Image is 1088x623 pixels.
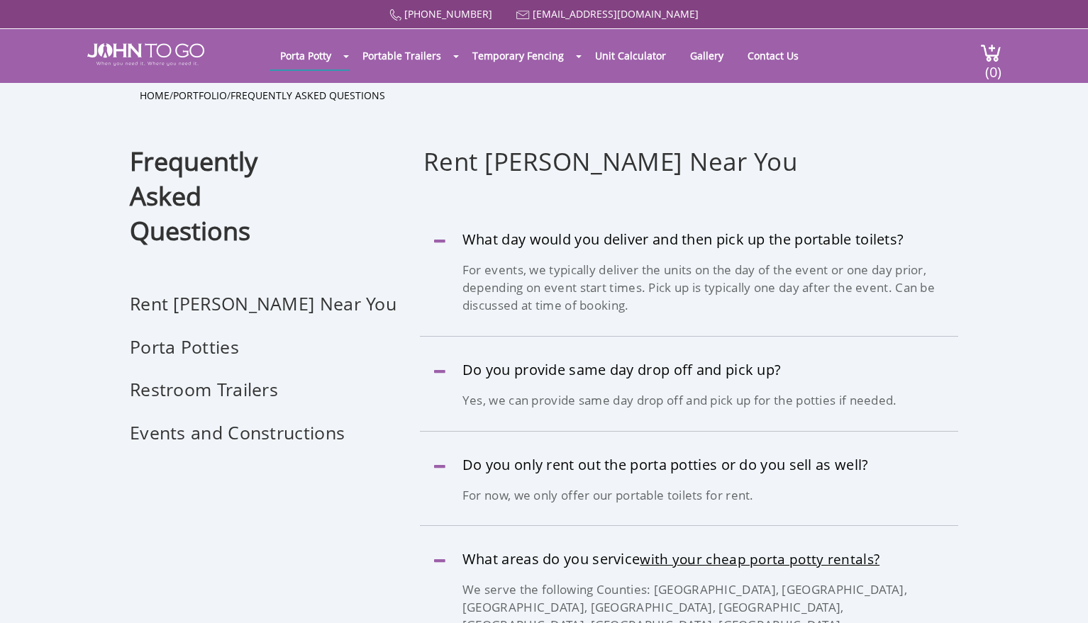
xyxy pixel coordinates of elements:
li: Events and Constructions [130,420,423,464]
li: Restroom Trailers [130,377,423,420]
img: Mail [516,11,530,20]
u: with your cheap porta potty rentals? [640,550,879,568]
h1: Frequently Asked Questions [130,106,423,249]
a: Home [140,89,170,102]
a: Frequently Asked Questions [231,89,385,102]
a: [EMAIL_ADDRESS][DOMAIN_NAME] [533,7,699,21]
a: Gallery [679,42,734,69]
a: Portable Trailers [352,42,452,69]
a: What day would you deliver and then pick up the portable toilets? [420,232,958,247]
span: (0) [984,51,1001,82]
div: For events, we typically deliver the units on the day of the event or one day prior, depending on... [420,262,958,336]
a: Portfolio [173,89,227,102]
div: For now, we only offer our portable toilets for rent. [420,487,958,526]
img: Call [389,9,401,21]
li: Porta Potties [130,335,423,378]
div: Rent [PERSON_NAME] Near You [420,144,958,215]
a: Contact Us [737,42,809,69]
li: Rent [PERSON_NAME] Near You [130,291,423,335]
a: What areas do you servicewith your cheap porta potty rentals? [420,551,958,567]
a: Do you provide same day drop off and pick up? [420,362,958,378]
img: JOHN to go [87,43,204,66]
a: Do you only rent out the porta potties or do you sell as well? [420,457,958,473]
ul: / / [140,89,948,103]
a: Porta Potty [270,42,342,69]
a: Unit Calculator [584,42,677,69]
a: Temporary Fencing [462,42,574,69]
img: cart a [980,43,1001,62]
div: Yes, we can provide same day drop off and pick up for the potties if needed. [420,392,958,431]
a: [PHONE_NUMBER] [404,7,492,21]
